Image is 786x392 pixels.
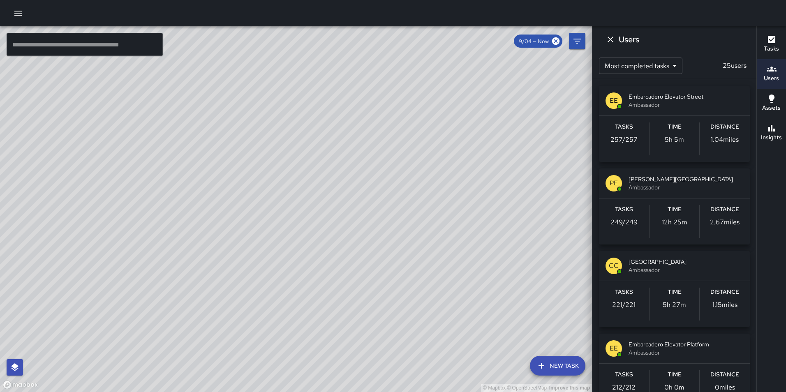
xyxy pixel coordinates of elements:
div: Most completed tasks [599,58,682,74]
button: New Task [530,356,585,376]
button: Users [757,59,786,89]
p: 12h 25m [662,217,687,227]
h6: Assets [762,104,781,113]
p: 221 / 221 [612,300,636,310]
h6: Distance [710,122,739,131]
span: Ambassador [629,183,743,191]
h6: Insights [761,133,782,142]
button: Filters [569,33,585,49]
p: EE [610,344,618,353]
p: EE [610,96,618,106]
h6: Users [619,33,639,46]
h6: Tasks [615,288,633,297]
span: Ambassador [629,101,743,109]
p: CC [609,261,619,271]
span: [GEOGRAPHIC_DATA] [629,258,743,266]
button: Dismiss [602,31,619,48]
p: 25 users [719,61,750,71]
p: 5h 27m [663,300,686,310]
h6: Users [764,74,779,83]
p: 5h 5m [665,135,684,145]
button: PE[PERSON_NAME][GEOGRAPHIC_DATA]AmbassadorTasks249/249Time12h 25mDistance2.67miles [599,168,750,244]
h6: Tasks [615,122,633,131]
button: Tasks [757,30,786,59]
h6: Time [668,122,682,131]
p: 2.67 miles [710,217,740,227]
h6: Tasks [615,370,633,379]
button: CC[GEOGRAPHIC_DATA]AmbassadorTasks221/221Time5h 27mDistance1.15miles [599,251,750,327]
h6: Distance [710,288,739,297]
button: Insights [757,118,786,148]
span: Embarcadero Elevator Street [629,92,743,101]
span: Ambassador [629,348,743,357]
h6: Tasks [764,44,779,53]
span: 9/04 — Now [514,38,554,45]
h6: Time [668,205,682,214]
h6: Distance [710,370,739,379]
span: Embarcadero Elevator Platform [629,340,743,348]
h6: Distance [710,205,739,214]
p: 1.04 miles [711,135,739,145]
span: Ambassador [629,266,743,274]
p: PE [610,178,618,188]
div: 9/04 — Now [514,35,562,48]
p: 1.15 miles [712,300,737,310]
button: EEEmbarcadero Elevator StreetAmbassadorTasks257/257Time5h 5mDistance1.04miles [599,86,750,162]
button: Assets [757,89,786,118]
p: 257 / 257 [610,135,638,145]
p: 249 / 249 [610,217,638,227]
h6: Tasks [615,205,633,214]
h6: Time [668,370,682,379]
span: [PERSON_NAME][GEOGRAPHIC_DATA] [629,175,743,183]
h6: Time [668,288,682,297]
